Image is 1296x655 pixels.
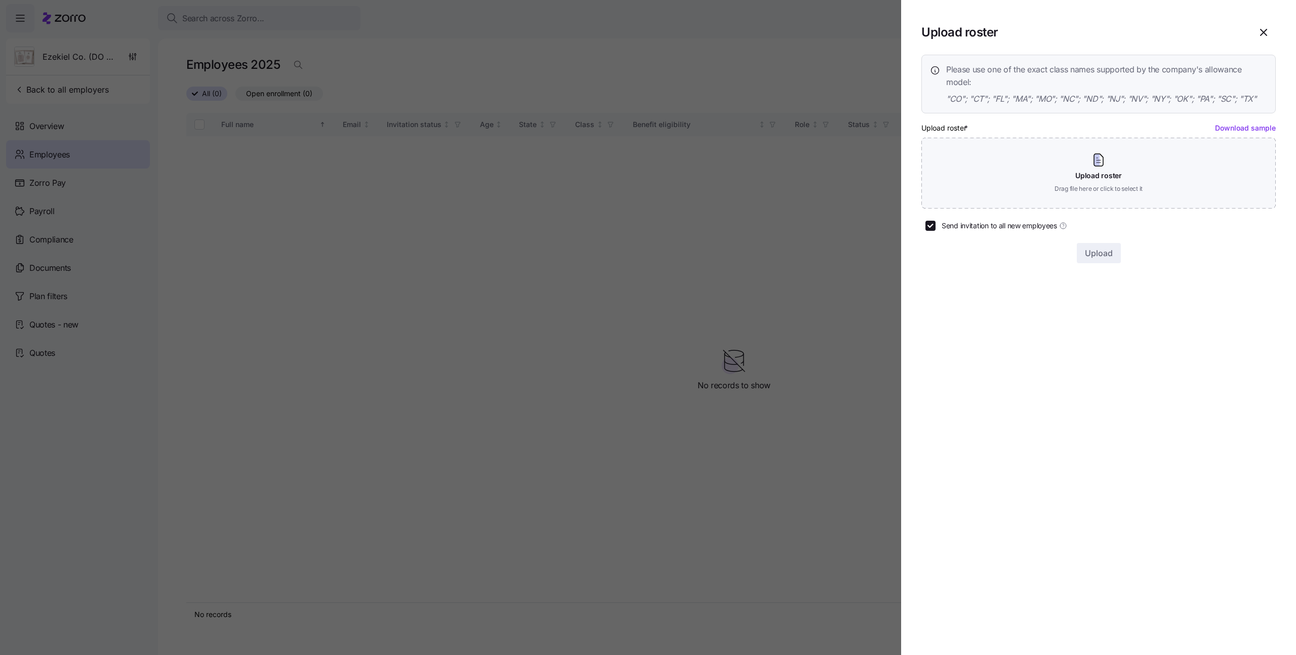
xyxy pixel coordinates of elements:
[1085,247,1113,259] span: Upload
[921,24,1243,40] h1: Upload roster
[946,63,1267,89] span: Please use one of the exact class names supported by the company's allowance model:
[942,221,1057,231] span: Send invitation to all new employees
[921,122,970,134] label: Upload roster
[946,93,1267,105] span: "CO"; "CT"; "FL"; "MA"; "MO"; "NC"; "ND"; "NJ"; "NV"; "NY"; "OK"; "PA"; "SC"; "TX"
[1215,124,1276,132] a: Download sample
[1077,243,1121,263] button: Upload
